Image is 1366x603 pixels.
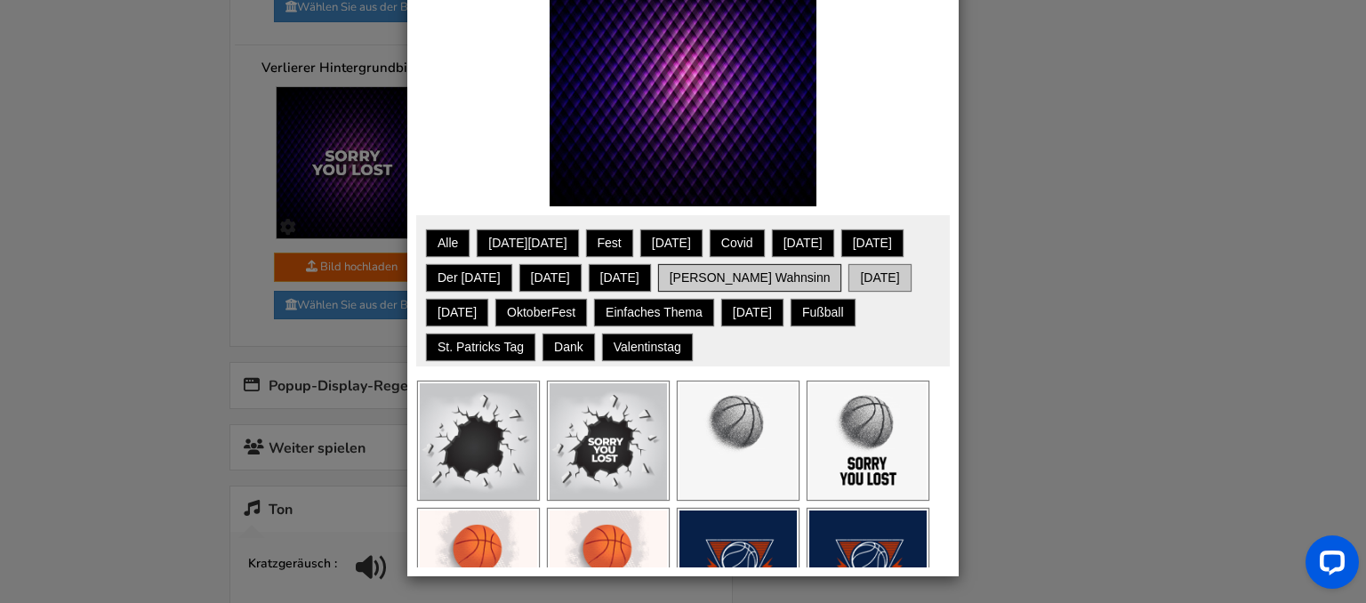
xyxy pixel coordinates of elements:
[429,336,533,358] a: St. Patricks Tag
[35,496,301,548] label: I would like to receive updates and marketing emails. We will treat your information with respect...
[429,267,510,289] a: Der [DATE]
[605,336,690,358] a: Valentinstag
[844,232,901,254] a: [DATE]
[793,301,853,324] a: Fußball
[597,301,711,324] a: Einfaches Thema
[35,494,48,508] input: I would like to receive updates and marketing emails. We will treat your information with respect...
[775,232,832,254] a: [DATE]
[35,566,301,598] button: VERSUCHE DEIN GLÜCK!
[34,376,302,396] strong: FÜHLT SICH GLÜCKLICH? SPIELE JETZT!
[429,232,467,254] a: Alle
[661,267,840,289] a: [PERSON_NAME] Wahnsinn
[851,267,908,289] a: [DATE]
[589,232,631,254] a: Fest
[712,232,762,254] a: Covid
[1291,528,1366,603] iframe: LiveChat chat widget
[724,301,781,324] a: [DATE]
[429,301,486,324] a: [DATE]
[70,6,325,36] a: klicken Sie hier
[35,422,72,441] label: E-mail
[522,267,579,289] a: [DATE]
[479,232,575,254] a: [DATE][DATE]
[498,301,584,324] a: OktoberFest
[545,336,592,358] a: Dank
[591,267,648,289] a: [DATE]
[643,232,700,254] a: [DATE]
